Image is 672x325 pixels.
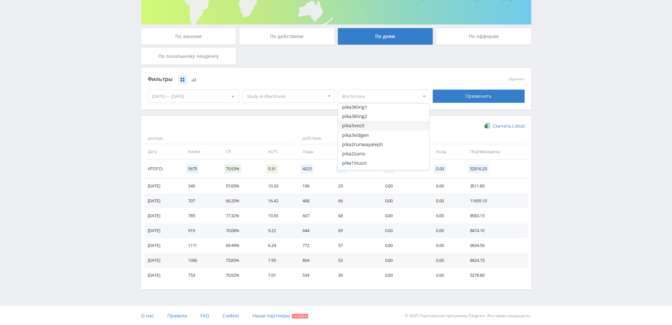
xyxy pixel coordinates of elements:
[219,208,261,223] td: 77.32%
[144,179,181,193] td: [DATE]
[463,193,528,208] td: 11609.10
[296,193,332,208] td: 468
[181,193,219,208] td: 707
[485,123,524,129] a: Скачать (.xlsx)
[463,253,528,268] td: 8424.75
[296,223,332,238] td: 644
[296,144,332,159] td: Лиды
[338,28,433,45] div: По дням
[181,179,219,193] td: 340
[261,208,296,223] td: 10.93
[141,48,236,64] div: По локальному лендингу
[378,238,430,253] td: 0.00
[463,179,528,193] td: 3511.80
[332,179,378,193] td: 29
[261,253,296,268] td: 7.95
[336,164,347,173] span: 372
[144,133,294,144] span: Данные:
[338,168,429,177] button: pika1zad
[219,144,261,159] td: CR
[338,140,429,149] button: pika2runwayaleph
[141,312,154,319] span: О нас
[148,90,239,102] div: [DATE] — [DATE]
[261,238,296,253] td: 6.24
[296,238,332,253] td: 772
[181,268,219,283] td: 753
[493,123,525,129] span: Скачать (.xlsx)
[378,223,430,238] td: 0.00
[167,312,187,319] span: Правила
[332,193,378,208] td: 66
[338,131,429,140] button: pika3vidgen
[338,102,429,112] button: pika3kling1
[292,314,308,318] span: Скидки
[141,28,236,45] div: По заказам
[219,223,261,238] td: 70.08%
[378,179,430,193] td: 0.00
[463,268,528,283] td: 5278.80
[219,238,261,253] td: 69.49%
[144,144,181,159] td: Дата
[300,164,313,173] span: 4025
[297,133,377,144] span: Действия:
[468,164,489,173] span: 52816.20
[296,179,332,193] td: 196
[463,238,528,253] td: 6934.50
[508,77,525,81] button: сбросить
[261,223,296,238] td: 9.22
[296,253,332,268] td: 804
[181,208,219,223] td: 785
[247,90,324,102] span: Study AI (RevShare)
[219,268,261,283] td: 70.92%
[219,193,261,208] td: 66.20%
[296,268,332,283] td: 534
[144,208,181,223] td: [DATE]
[463,144,528,159] td: Подтверждены
[429,238,463,253] td: 0.00
[219,253,261,268] td: 75.85%
[338,112,429,121] button: pika3kling2
[378,253,430,268] td: 0.00
[239,28,335,45] div: По действиям
[332,268,378,283] td: 30
[144,253,181,268] td: [DATE]
[378,268,430,283] td: 0.00
[186,164,199,173] span: 5675
[429,208,463,223] td: 0.00
[434,164,446,173] span: 0.00
[485,122,490,129] img: xlsx
[378,193,430,208] td: 0.00
[148,74,430,84] div: Фильтры
[144,268,181,283] td: [DATE]
[266,164,278,173] span: 9.31
[332,223,378,238] td: 69
[144,223,181,238] td: [DATE]
[463,208,528,223] td: 8583.15
[463,223,528,238] td: 8474.10
[144,193,181,208] td: [DATE]
[181,223,219,238] td: 919
[222,312,239,319] span: Cookies
[378,208,430,223] td: 0.00
[261,144,296,159] td: eCPC
[429,179,463,193] td: 0.00
[429,253,463,268] td: 0.00
[253,312,290,319] span: Наши партнеры
[224,164,241,173] span: 70.93%
[181,253,219,268] td: 1060
[429,268,463,283] td: 0.00
[342,90,419,102] span: Все потоки
[332,208,378,223] td: 68
[181,144,219,159] td: Клики
[380,133,526,144] span: Финансы:
[338,149,429,158] button: pika2suno
[200,312,209,319] span: FAQ
[429,193,463,208] td: 0.00
[261,268,296,283] td: 7.01
[144,238,181,253] td: [DATE]
[332,253,378,268] td: 53
[436,28,531,45] div: По офферам
[429,223,463,238] td: 0.00
[338,121,429,130] button: pika3veo3
[332,238,378,253] td: 57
